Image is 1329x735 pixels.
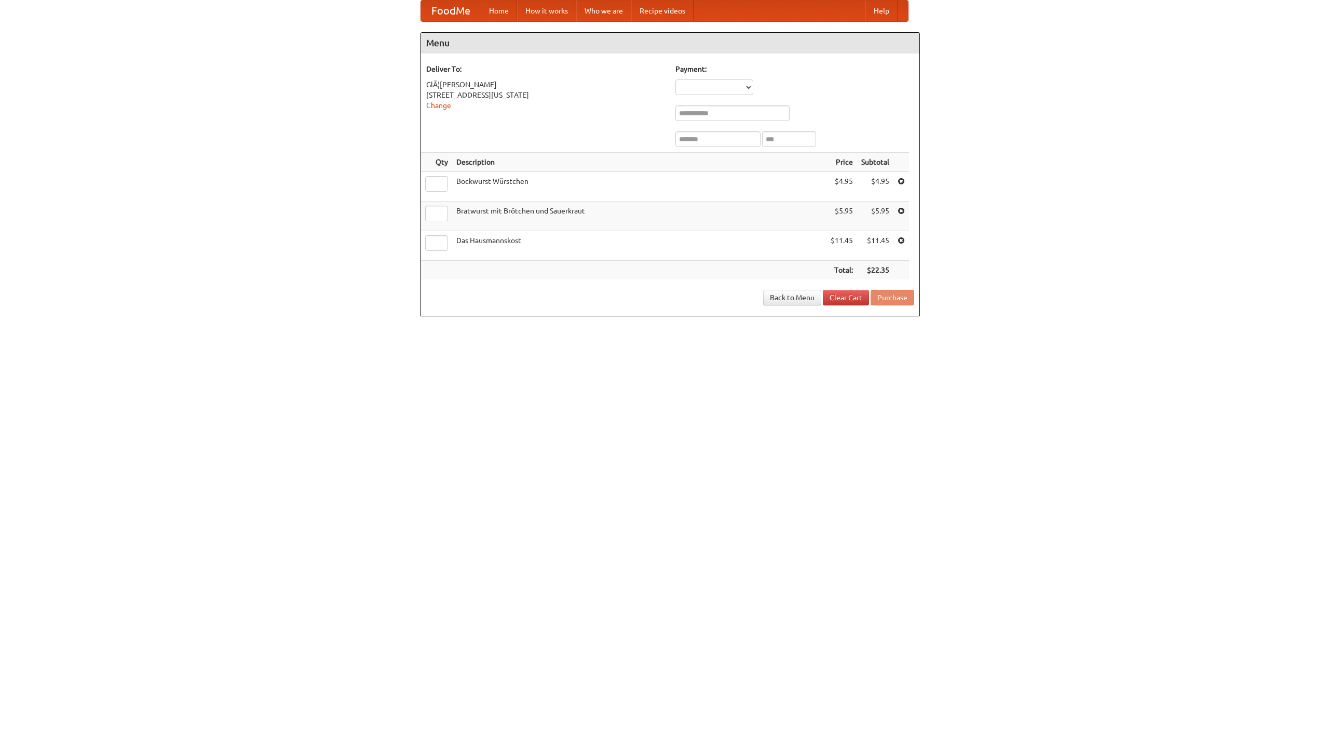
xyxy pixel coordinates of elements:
[576,1,631,21] a: Who we are
[871,290,914,305] button: Purchase
[826,202,857,231] td: $5.95
[826,153,857,172] th: Price
[452,202,826,231] td: Bratwurst mit Brötchen und Sauerkraut
[426,101,451,110] a: Change
[826,231,857,261] td: $11.45
[857,231,893,261] td: $11.45
[426,79,665,90] div: GlÃ¦[PERSON_NAME]
[421,1,481,21] a: FoodMe
[857,202,893,231] td: $5.95
[452,231,826,261] td: Das Hausmannskost
[421,153,452,172] th: Qty
[826,172,857,202] td: $4.95
[426,90,665,100] div: [STREET_ADDRESS][US_STATE]
[675,64,914,74] h5: Payment:
[823,290,869,305] a: Clear Cart
[865,1,898,21] a: Help
[857,153,893,172] th: Subtotal
[517,1,576,21] a: How it works
[826,261,857,280] th: Total:
[452,172,826,202] td: Bockwurst Würstchen
[857,261,893,280] th: $22.35
[426,64,665,74] h5: Deliver To:
[631,1,694,21] a: Recipe videos
[857,172,893,202] td: $4.95
[481,1,517,21] a: Home
[452,153,826,172] th: Description
[763,290,821,305] a: Back to Menu
[421,33,919,54] h4: Menu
